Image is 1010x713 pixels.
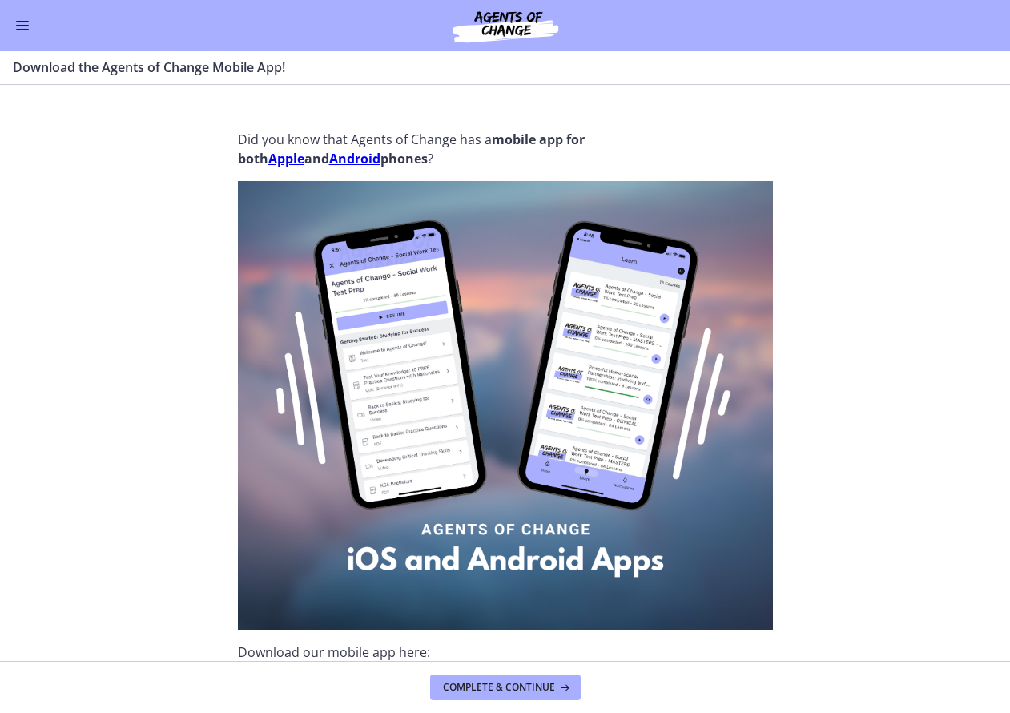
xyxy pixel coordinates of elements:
[329,150,380,167] a: Android
[238,643,773,662] p: Download our mobile app here:
[13,58,978,77] h3: Download the Agents of Change Mobile App!
[380,150,428,167] strong: phones
[268,150,304,167] a: Apple
[238,181,773,630] img: Agents_of_Change_Mobile_App_Now_Available!.png
[238,130,773,168] p: Did you know that Agents of Change has a ?
[430,675,581,700] button: Complete & continue
[443,681,555,694] span: Complete & continue
[304,150,329,167] strong: and
[409,6,602,45] img: Agents of Change
[13,16,32,35] button: Enable menu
